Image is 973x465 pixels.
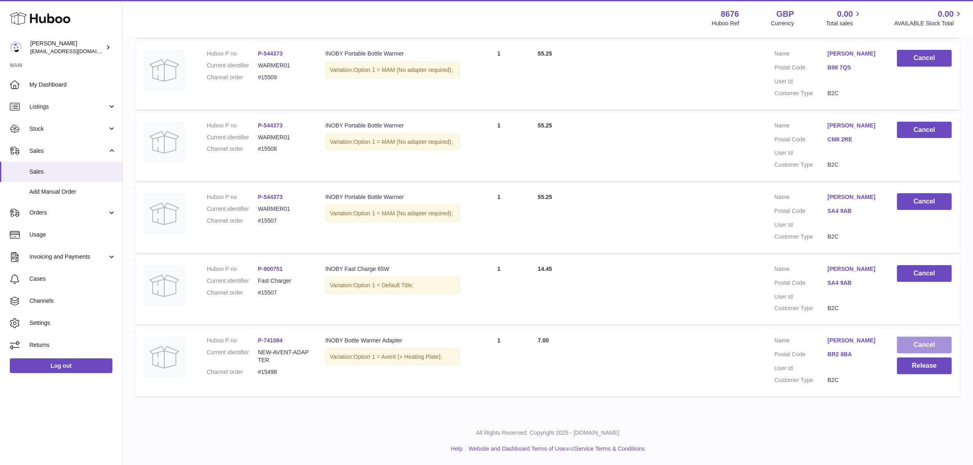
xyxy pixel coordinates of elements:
[207,74,258,81] dt: Channel order
[29,103,107,111] span: Listings
[828,265,881,273] a: [PERSON_NAME]
[538,122,552,129] span: 55.25
[325,122,460,130] div: INOBY Portable Bottle Warmer
[894,20,963,27] span: AVAILABLE Stock Total
[771,20,794,27] div: Currency
[897,193,952,210] button: Cancel
[466,445,645,453] li: and
[897,265,952,282] button: Cancel
[774,89,828,97] dt: Customer Type
[774,122,828,132] dt: Name
[774,64,828,74] dt: Postal Code
[897,122,952,139] button: Cancel
[144,50,185,91] img: no-photo.jpg
[207,368,258,376] dt: Channel order
[712,20,739,27] div: Huboo Ref
[353,139,453,145] span: Option 1 = MAM (No adapter required);
[258,122,283,129] a: P-544373
[144,122,185,163] img: no-photo.jpg
[258,266,283,272] a: P-900751
[258,194,283,200] a: P-544373
[774,161,828,169] dt: Customer Type
[828,89,881,97] dd: B2C
[828,337,881,344] a: [PERSON_NAME]
[29,168,116,176] span: Sales
[468,329,530,396] td: 1
[538,337,549,344] span: 7.00
[325,277,460,294] div: Variation:
[325,50,460,58] div: INOBY Portable Bottle Warmer
[468,257,530,325] td: 1
[207,205,258,213] dt: Current identifier
[353,282,414,288] span: Option 1 = Default Title;
[468,42,530,110] td: 1
[451,445,463,452] a: Help
[828,64,881,72] a: B98 7QS
[144,337,185,378] img: no-photo.jpg
[828,207,881,215] a: SA4 9AB
[774,337,828,347] dt: Name
[774,50,828,60] dt: Name
[144,193,185,234] img: no-photo.jpg
[258,145,309,153] dd: #15508
[325,193,460,201] div: INOBY Portable Bottle Warmer
[538,50,552,57] span: 55.25
[774,364,828,372] dt: User Id
[29,275,116,283] span: Cases
[29,209,107,217] span: Orders
[29,341,116,349] span: Returns
[207,145,258,153] dt: Channel order
[774,233,828,241] dt: Customer Type
[258,205,309,213] dd: WARMER01
[897,337,952,353] button: Cancel
[774,78,828,85] dt: User Id
[828,122,881,130] a: [PERSON_NAME]
[538,194,552,200] span: 55.25
[721,9,739,20] strong: 8676
[258,337,283,344] a: P-741084
[468,185,530,253] td: 1
[828,376,881,384] dd: B2C
[353,210,453,217] span: Option 1 = MAM (No adapter required);
[29,81,116,89] span: My Dashboard
[468,114,530,181] td: 1
[774,221,828,229] dt: User Id
[129,429,966,437] p: All Rights Reserved. Copyright 2025 - [DOMAIN_NAME]
[826,20,862,27] span: Total sales
[29,297,116,305] span: Channels
[325,265,460,273] div: INOBY Fast Charge 65W
[207,134,258,141] dt: Current identifier
[575,445,645,452] a: Service Terms & Conditions
[258,277,309,285] dd: Fast Charger
[828,161,881,169] dd: B2C
[325,62,460,78] div: Variation:
[207,277,258,285] dt: Current identifier
[469,445,565,452] a: Website and Dashboard Terms of Use
[938,9,954,20] span: 0.00
[774,304,828,312] dt: Customer Type
[258,217,309,225] dd: #15507
[207,193,258,201] dt: Huboo P no
[828,304,881,312] dd: B2C
[30,40,104,55] div: [PERSON_NAME]
[325,337,460,344] div: INOBY Bottle Warmer Adapter
[29,125,107,133] span: Stock
[207,349,258,364] dt: Current identifier
[207,62,258,69] dt: Current identifier
[207,265,258,273] dt: Huboo P no
[353,353,442,360] span: Option 1 = Avent (+ Heating Plate);
[774,265,828,275] dt: Name
[894,9,963,27] a: 0.00 AVAILABLE Stock Total
[828,351,881,358] a: BR2 8BA
[258,134,309,141] dd: WARMER01
[325,134,460,150] div: Variation:
[774,376,828,384] dt: Customer Type
[258,50,283,57] a: P-544373
[29,147,107,155] span: Sales
[828,193,881,201] a: [PERSON_NAME]
[897,50,952,67] button: Cancel
[30,48,120,54] span: [EMAIL_ADDRESS][DOMAIN_NAME]
[325,349,460,365] div: Variation:
[774,193,828,203] dt: Name
[29,253,107,261] span: Invoicing and Payments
